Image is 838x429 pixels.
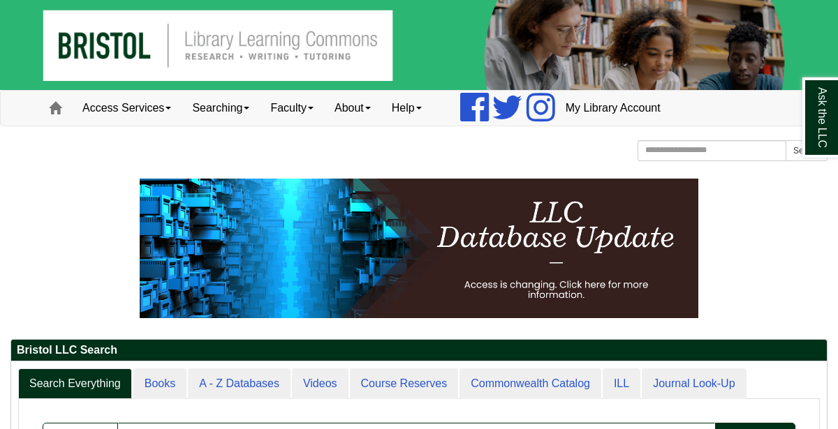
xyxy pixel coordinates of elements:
[292,368,348,400] a: Videos
[603,368,640,400] a: ILL
[188,368,291,400] a: A - Z Databases
[182,91,260,126] a: Searching
[642,368,746,400] a: Journal Look-Up
[460,368,601,400] a: Commonwealth Catalog
[72,91,182,126] a: Access Services
[260,91,324,126] a: Faculty
[11,340,827,361] h2: Bristol LLC Search
[555,91,671,126] a: My Library Account
[133,368,186,400] a: Books
[350,368,459,400] a: Course Reserves
[140,179,698,318] img: HTML tutorial
[18,368,132,400] a: Search Everything
[786,140,828,161] button: Search
[324,91,381,126] a: About
[381,91,432,126] a: Help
